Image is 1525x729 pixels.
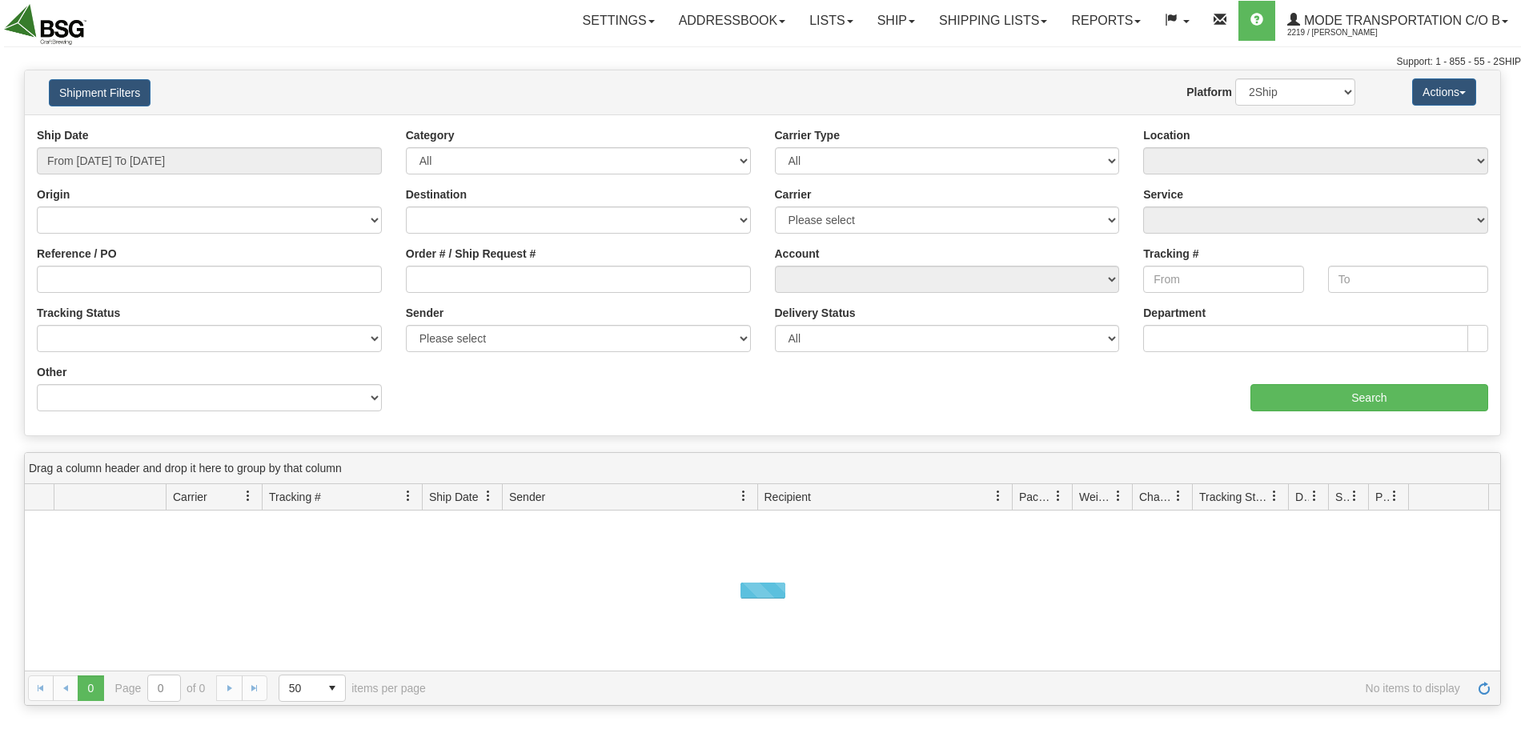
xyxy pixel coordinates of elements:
div: Support: 1 - 855 - 55 - 2SHIP [4,55,1521,69]
iframe: chat widget [1488,282,1523,446]
span: Charge [1139,489,1173,505]
a: Delivery Status filter column settings [1301,483,1328,510]
span: Carrier [173,489,207,505]
a: Pickup Status filter column settings [1381,483,1408,510]
div: grid grouping header [25,453,1500,484]
button: Shipment Filters [49,79,150,106]
label: Service [1143,186,1183,202]
span: Shipment Issues [1335,489,1349,505]
span: Delivery Status [1295,489,1309,505]
label: Carrier [775,186,812,202]
label: Account [775,246,820,262]
span: select [319,675,345,701]
label: Tracking Status [37,305,120,321]
span: Page 0 [78,675,103,701]
a: Weight filter column settings [1105,483,1132,510]
a: Sender filter column settings [730,483,757,510]
input: Search [1250,384,1488,411]
span: 50 [289,680,310,696]
span: No items to display [448,682,1460,695]
span: Sender [509,489,545,505]
img: logo2219.jpg [4,4,86,45]
a: Addressbook [667,1,798,41]
a: Tracking Status filter column settings [1261,483,1288,510]
label: Delivery Status [775,305,856,321]
label: Category [406,127,455,143]
a: Mode Transportation c/o B 2219 / [PERSON_NAME] [1275,1,1520,41]
span: Packages [1019,489,1053,505]
label: Location [1143,127,1190,143]
a: Ship [865,1,927,41]
span: Ship Date [429,489,478,505]
span: Mode Transportation c/o B [1300,14,1500,27]
label: Reference / PO [37,246,117,262]
a: Settings [571,1,667,41]
span: 2219 / [PERSON_NAME] [1287,25,1407,41]
a: Packages filter column settings [1045,483,1072,510]
span: Tracking # [269,489,321,505]
span: Weight [1079,489,1113,505]
a: Charge filter column settings [1165,483,1192,510]
a: Reports [1059,1,1153,41]
label: Sender [406,305,443,321]
input: To [1328,266,1488,293]
a: Refresh [1471,675,1497,701]
span: Page sizes drop down [279,675,346,702]
a: Recipient filter column settings [985,483,1012,510]
label: Carrier Type [775,127,840,143]
a: Lists [797,1,865,41]
label: Department [1143,305,1206,321]
span: Page of 0 [115,675,206,702]
input: From [1143,266,1303,293]
label: Other [37,364,66,380]
span: Tracking Status [1199,489,1269,505]
span: Pickup Status [1375,489,1389,505]
a: Shipping lists [927,1,1059,41]
label: Origin [37,186,70,202]
a: Carrier filter column settings [235,483,262,510]
a: Ship Date filter column settings [475,483,502,510]
label: Tracking # [1143,246,1198,262]
a: Tracking # filter column settings [395,483,422,510]
label: Ship Date [37,127,89,143]
label: Platform [1186,84,1232,100]
a: Shipment Issues filter column settings [1341,483,1368,510]
button: Actions [1412,78,1476,106]
label: Order # / Ship Request # [406,246,536,262]
span: items per page [279,675,426,702]
span: Recipient [765,489,811,505]
label: Destination [406,186,467,202]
